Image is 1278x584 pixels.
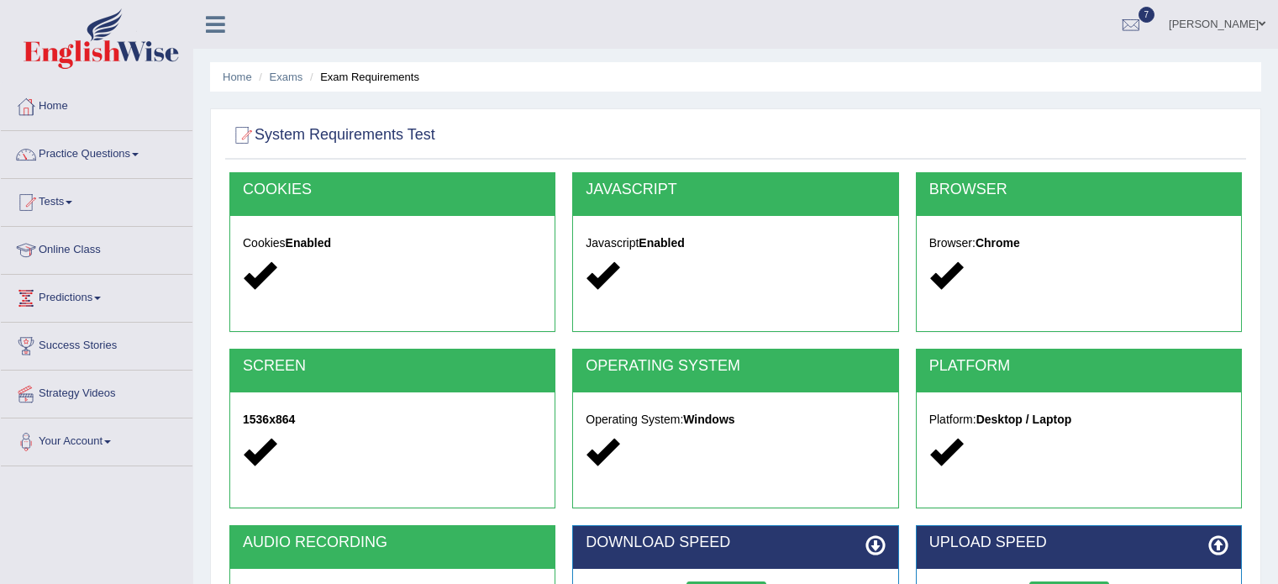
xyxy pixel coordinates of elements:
h2: UPLOAD SPEED [929,534,1228,551]
strong: Chrome [976,236,1020,250]
a: Tests [1,179,192,221]
a: Success Stories [1,323,192,365]
h2: PLATFORM [929,358,1228,375]
h2: AUDIO RECORDING [243,534,542,551]
h2: System Requirements Test [229,123,435,148]
strong: 1536x864 [243,413,295,426]
a: Predictions [1,275,192,317]
strong: Enabled [639,236,684,250]
li: Exam Requirements [306,69,419,85]
strong: Desktop / Laptop [976,413,1072,426]
a: Strategy Videos [1,371,192,413]
h2: BROWSER [929,182,1228,198]
strong: Windows [683,413,734,426]
h5: Browser: [929,237,1228,250]
a: Online Class [1,227,192,269]
a: Home [223,71,252,83]
strong: Enabled [286,236,331,250]
a: Home [1,83,192,125]
h5: Platform: [929,413,1228,426]
a: Practice Questions [1,131,192,173]
a: Your Account [1,418,192,460]
span: 7 [1139,7,1155,23]
h5: Cookies [243,237,542,250]
h2: SCREEN [243,358,542,375]
a: Exams [270,71,303,83]
h2: DOWNLOAD SPEED [586,534,885,551]
h2: JAVASCRIPT [586,182,885,198]
h5: Javascript [586,237,885,250]
h2: OPERATING SYSTEM [586,358,885,375]
h2: COOKIES [243,182,542,198]
h5: Operating System: [586,413,885,426]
